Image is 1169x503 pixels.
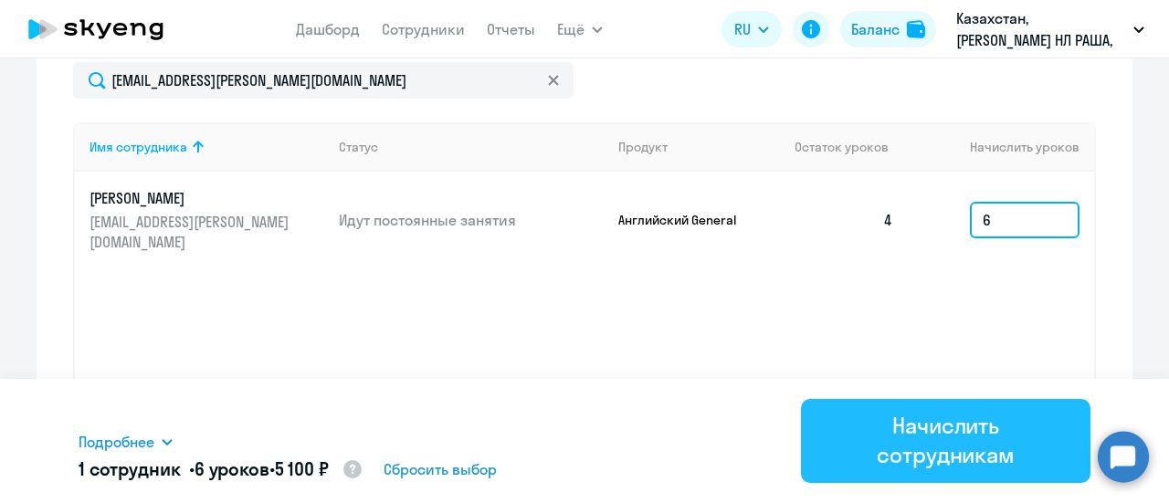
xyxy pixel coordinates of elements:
[734,18,751,40] span: RU
[296,20,360,38] a: Дашборд
[721,11,782,47] button: RU
[780,172,908,268] td: 4
[840,11,936,47] button: Балансbalance
[73,62,574,99] input: Поиск по имени, email, продукту или статусу
[90,188,294,208] p: [PERSON_NAME]
[339,210,604,230] p: Идут постоянные занятия
[557,18,584,40] span: Ещё
[618,212,755,228] p: Английский General
[618,139,668,155] div: Продукт
[795,139,908,155] div: Остаток уроков
[90,188,324,252] a: [PERSON_NAME][EMAIL_ADDRESS][PERSON_NAME][DOMAIN_NAME]
[384,458,497,480] span: Сбросить выбор
[339,139,378,155] div: Статус
[339,139,604,155] div: Статус
[487,20,535,38] a: Отчеты
[79,431,154,453] span: Подробнее
[795,139,889,155] span: Остаток уроков
[195,457,269,480] span: 6 уроков
[827,411,1065,469] div: Начислить сотрудникам
[618,139,781,155] div: Продукт
[851,18,900,40] div: Баланс
[90,139,187,155] div: Имя сотрудника
[382,20,465,38] a: Сотрудники
[557,11,603,47] button: Ещё
[275,457,329,480] span: 5 100 ₽
[90,212,294,252] p: [EMAIL_ADDRESS][PERSON_NAME][DOMAIN_NAME]
[801,399,1090,483] button: Начислить сотрудникам
[90,139,324,155] div: Имя сотрудника
[908,122,1094,172] th: Начислить уроков
[956,7,1126,51] p: Казахстан, [PERSON_NAME] НЛ РАША, ООО
[79,456,363,484] h5: 1 сотрудник • •
[907,20,925,38] img: balance
[947,7,1153,51] button: Казахстан, [PERSON_NAME] НЛ РАША, ООО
